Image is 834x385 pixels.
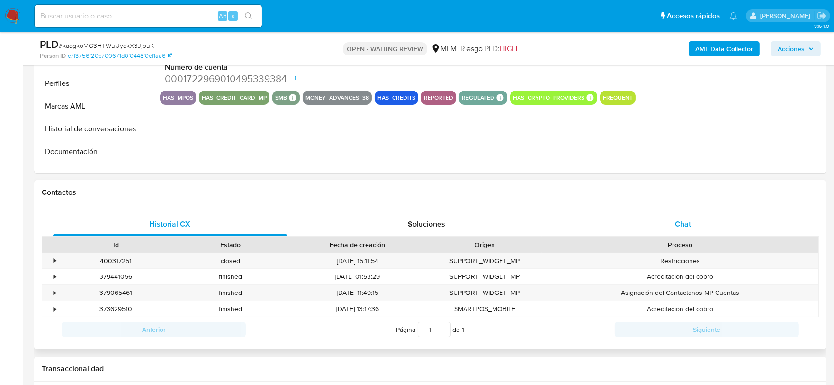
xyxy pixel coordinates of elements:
[667,11,720,21] span: Accesos rápidos
[460,44,517,54] span: Riesgo PLD:
[35,10,262,22] input: Buscar usuario o caso...
[427,253,542,269] div: SUPPORT_WIDGET_MP
[542,301,818,317] div: Acreditacion del cobro
[548,240,812,249] div: Proceso
[305,96,369,100] button: money_advances_38
[59,301,173,317] div: 373629510
[675,219,691,229] span: Chat
[817,11,827,21] a: Salir
[68,52,172,60] a: c7f3756f20c700671d0f0448f0ef1aa6
[59,253,173,269] div: 400317251
[36,72,155,95] button: Perfiles
[275,96,287,100] button: smb
[202,96,267,100] button: has_credit_card_mp
[287,253,427,269] div: [DATE] 15:11:54
[287,269,427,284] div: [DATE] 01:53:29
[163,96,193,100] button: has_mpos
[427,301,542,317] div: SMARTPOS_MOBILE
[36,118,155,140] button: Historial de conversaciones
[42,364,819,374] h1: Transaccionalidad
[54,304,56,313] div: •
[695,41,753,56] b: AML Data Collector
[173,285,288,301] div: finished
[173,269,288,284] div: finished
[59,285,173,301] div: 379065461
[219,11,226,20] span: Alt
[760,11,814,20] p: dalia.goicochea@mercadolibre.com.mx
[542,253,818,269] div: Restricciones
[424,96,453,100] button: reported
[36,95,155,118] button: Marcas AML
[343,42,427,55] p: OPEN - WAITING REVIEW
[173,253,288,269] div: closed
[778,41,805,56] span: Acciones
[65,240,167,249] div: Id
[434,240,535,249] div: Origen
[239,9,258,23] button: search-icon
[462,325,465,334] span: 1
[615,322,799,337] button: Siguiente
[771,41,821,56] button: Acciones
[377,96,415,100] button: has_credits
[173,301,288,317] div: finished
[408,219,445,229] span: Soluciones
[232,11,234,20] span: s
[427,269,542,284] div: SUPPORT_WIDGET_MP
[427,285,542,301] div: SUPPORT_WIDGET_MP
[287,301,427,317] div: [DATE] 13:17:36
[396,322,465,337] span: Página de
[59,41,154,50] span: # kaagkoMG3HTWuUyakX3JjouK
[36,140,155,163] button: Documentación
[40,52,66,60] b: Person ID
[462,96,494,100] button: regulated
[542,285,818,301] div: Asignación del Contactanos MP Cuentas
[54,288,56,297] div: •
[294,240,421,249] div: Fecha de creación
[54,257,56,266] div: •
[165,62,322,73] dt: Número de cuenta
[729,12,737,20] a: Notificaciones
[431,44,457,54] div: MLM
[62,322,246,337] button: Anterior
[542,269,818,284] div: Acreditacion del cobro
[59,269,173,284] div: 379441056
[54,272,56,281] div: •
[513,96,584,100] button: has_crypto_providers
[165,72,322,85] dd: 0001722969010495339384
[42,188,819,197] h1: Contactos
[180,240,281,249] div: Estado
[814,22,829,30] span: 3.154.0
[149,219,190,229] span: Historial CX
[689,41,760,56] button: AML Data Collector
[603,96,633,100] button: frequent
[500,43,517,54] span: HIGH
[40,37,59,52] b: PLD
[36,163,155,186] button: Cruces y Relaciones
[287,285,427,301] div: [DATE] 11:49:15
